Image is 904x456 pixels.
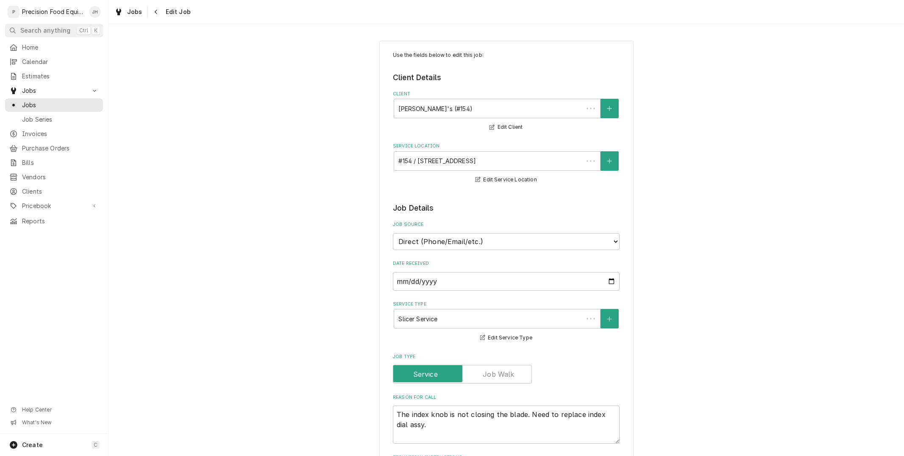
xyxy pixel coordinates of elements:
[393,353,620,384] div: Job Type
[393,353,620,360] label: Job Type
[5,214,103,228] a: Reports
[5,113,103,126] a: Job Series
[607,106,612,111] svg: Create New Client
[393,91,620,133] div: Client
[22,72,99,81] span: Estimates
[89,6,101,18] div: JH
[393,221,620,228] label: Job Source
[22,43,99,52] span: Home
[22,158,99,167] span: Bills
[601,99,618,118] button: Create New Client
[5,142,103,155] a: Purchase Orders
[393,394,620,444] div: Reason For Call
[393,51,620,59] p: Use the fields below to edit this job:
[22,58,99,66] span: Calendar
[393,301,620,308] label: Service Type
[20,26,70,35] span: Search anything
[8,6,19,18] div: P
[5,127,103,141] a: Invoices
[5,98,103,112] a: Jobs
[22,115,99,124] span: Job Series
[607,158,612,164] svg: Create New Location
[5,417,103,428] a: Go to What's New
[22,406,98,413] span: Help Center
[393,272,620,291] input: yyyy-mm-dd
[5,185,103,198] a: Clients
[393,221,620,250] div: Job Source
[94,442,97,448] span: C
[5,156,103,170] a: Bills
[22,187,99,196] span: Clients
[393,72,620,83] legend: Client Details
[393,203,620,214] legend: Job Details
[5,41,103,54] a: Home
[479,333,534,343] button: Edit Service Type
[601,151,618,171] button: Create New Location
[5,70,103,83] a: Estimates
[111,5,146,19] a: Jobs
[393,301,620,343] div: Service Type
[22,419,98,426] span: What's New
[474,175,538,185] button: Edit Service Location
[488,122,524,133] button: Edit Client
[89,6,101,18] div: Jason Hertel's Avatar
[393,406,620,444] textarea: The index knob is not closing the blade. Need to replace index dial assy.
[22,202,86,210] span: Pricebook
[393,260,620,267] label: Date Received
[22,101,99,109] span: Jobs
[393,260,620,290] div: Date Received
[607,316,612,322] svg: Create New Service
[22,130,99,138] span: Invoices
[5,404,103,416] a: Go to Help Center
[393,143,620,185] div: Service Location
[22,217,99,225] span: Reports
[5,55,103,69] a: Calendar
[94,27,97,34] span: K
[22,86,86,95] span: Jobs
[393,91,620,97] label: Client
[393,394,620,401] label: Reason For Call
[79,27,88,34] span: Ctrl
[601,309,618,328] button: Create New Service
[5,24,103,37] button: Search anythingCtrlK
[163,8,191,16] span: Edit Job
[22,144,99,153] span: Purchase Orders
[22,8,84,16] div: Precision Food Equipment LLC
[22,173,99,181] span: Vendors
[150,5,163,19] button: Navigate back
[22,441,43,448] span: Create
[393,143,620,150] label: Service Location
[5,170,103,184] a: Vendors
[5,84,103,97] a: Go to Jobs
[5,199,103,213] a: Go to Pricebook
[127,8,142,16] span: Jobs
